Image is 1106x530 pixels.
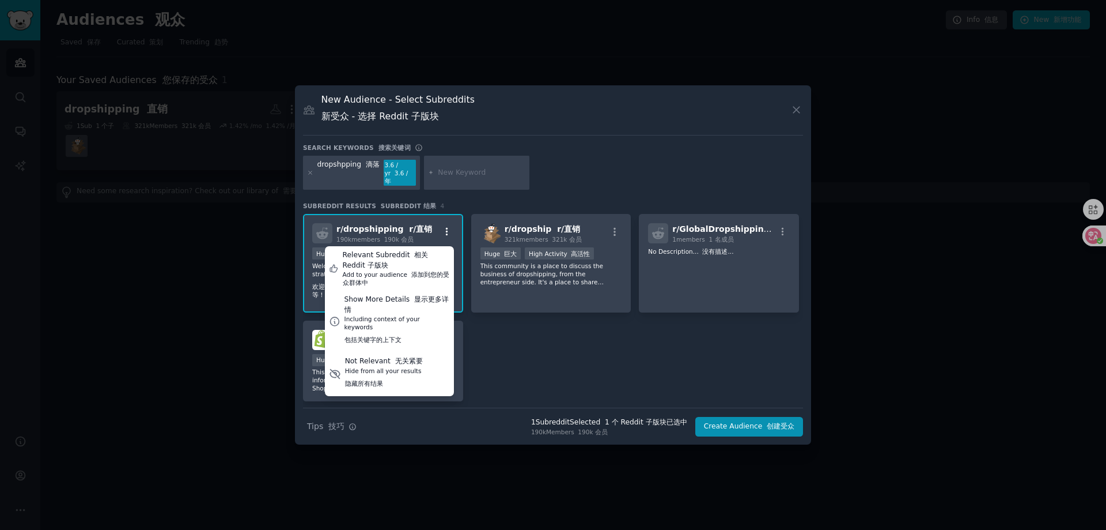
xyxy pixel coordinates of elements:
[312,247,353,260] div: Huge
[307,420,344,433] span: Tips
[381,202,437,209] font: SUBREDDIT 结果
[695,417,803,437] button: Create Audience 创建受众
[312,283,445,298] font: 欢迎！在这里讨论直销——提示、策略、问题等等！
[767,422,794,430] font: 创建受众
[578,428,607,435] font: 190k 会员
[702,248,733,255] font: 没有描述...
[312,354,353,366] div: Huge
[552,236,581,243] font: 321k 会员
[480,247,521,260] div: Huge
[312,368,454,392] p: This subreddit is a forum to ask or seek any information regarding Shopify. Developers for Shopif...
[378,144,411,151] font: 搜索关键词
[672,236,733,243] span: 1 members
[343,251,429,269] font: 相关 Reddit 子版块
[345,367,423,392] div: Hide from all your results
[303,416,361,437] button: Tips 技巧
[312,262,454,303] p: Welcome! Discuss dropshipping here-- tips, strategies, questions, whatever!
[648,247,790,255] p: No Description...
[409,224,432,234] font: r/直销
[344,295,450,315] div: Show More Details
[385,170,408,185] font: 3.6 / 年
[344,315,450,348] div: Including context of your keywords
[709,236,734,243] font: 1 名成员
[384,236,414,243] font: 190k 会员
[303,202,437,210] span: Subreddit Results
[395,357,423,365] font: 无关紧要
[336,224,432,234] span: r/ dropshipping
[328,422,344,431] font: 技巧
[321,93,475,127] h3: New Audience - Select Subreddits
[531,428,687,436] div: 190k Members
[321,111,439,122] font: 新受众 - 选择 Reddit 子版块
[317,160,380,186] div: dropshpping
[505,224,581,234] span: r/ dropship
[775,224,829,234] font: r/Global 直销
[344,295,449,314] font: 显示更多详情
[312,330,332,350] img: shopify
[531,418,687,428] div: 1 Subreddit Selected
[525,247,594,260] div: High Activity
[345,356,423,367] div: Not Relevant
[441,202,445,209] span: 4
[504,250,517,257] font: 巨大
[303,144,411,152] h3: Search keywords
[343,270,450,287] div: Add to your audience
[672,224,829,234] span: r/ GlobalDropshipping
[557,224,580,234] font: r/直销
[480,262,622,286] p: This community is a place to discuss the business of dropshipping, from the entrepreneur side. It...
[366,160,380,168] font: 滴落
[345,380,383,387] font: 隐藏所有结果
[480,223,501,243] img: dropship
[571,250,590,257] font: 高活性
[343,250,450,270] div: Relevant Subreddit
[384,160,416,186] div: 3.6 / yr
[438,168,525,178] input: New Keyword
[344,336,402,343] font: 包括关键字的上下文
[605,418,687,426] font: 1 个 Reddit 子版块已选中
[505,236,582,243] span: 321k members
[336,236,414,243] span: 190k members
